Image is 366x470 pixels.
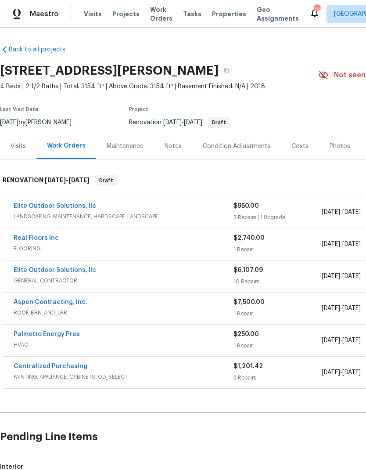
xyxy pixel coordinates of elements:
[322,368,361,377] span: -
[14,363,87,369] a: Centralized Purchasing
[14,372,233,381] span: PAINTING, APPLIANCE, CABINETS, OD_SELECT
[233,267,263,273] span: $6,107.09
[30,10,59,18] span: Maestro
[107,142,144,151] div: Maintenance
[342,369,361,376] span: [DATE]
[322,273,340,279] span: [DATE]
[322,208,361,217] span: -
[14,331,80,337] a: Palmetto Energy Pros
[184,119,202,126] span: [DATE]
[150,5,172,23] span: Work Orders
[257,5,299,23] span: Geo Assignments
[233,363,263,369] span: $1,201.42
[14,203,96,209] a: Elite Outdoor Solutions, llc
[212,10,246,18] span: Properties
[233,309,321,318] div: 1 Repair
[233,299,265,305] span: $7,500.00
[291,142,309,151] div: Costs
[233,203,259,209] span: $950.00
[14,340,233,349] span: HVAC
[233,341,321,350] div: 1 Repair
[14,308,233,317] span: ROOF, BRN_AND_LRR
[342,209,361,215] span: [DATE]
[322,304,361,313] span: -
[322,272,361,281] span: -
[14,212,233,221] span: LANDSCAPING_MAINTENANCE, HARDSCAPE_LANDSCAPE
[203,142,270,151] div: Condition Adjustments
[3,175,90,186] h6: RENOVATION
[14,244,233,253] span: FLOORING
[68,177,90,183] span: [DATE]
[219,63,234,79] button: Copy Address
[208,120,230,125] span: Draft
[233,373,321,382] div: 3 Repairs
[14,299,87,305] a: Aspen Contracting, Inc.
[233,331,259,337] span: $250.00
[314,5,320,14] div: 18
[342,273,361,279] span: [DATE]
[322,337,340,343] span: [DATE]
[84,10,102,18] span: Visits
[163,119,182,126] span: [DATE]
[330,142,350,151] div: Photos
[14,235,59,241] a: Real Floors Inc
[47,141,86,150] div: Work Orders
[322,369,340,376] span: [DATE]
[322,336,361,345] span: -
[322,241,340,247] span: [DATE]
[233,213,321,222] div: 3 Repairs | 1 Upgrade
[322,209,340,215] span: [DATE]
[129,119,230,126] span: Renovation
[342,305,361,311] span: [DATE]
[322,305,340,311] span: [DATE]
[342,337,361,343] span: [DATE]
[112,10,140,18] span: Projects
[11,142,26,151] div: Visits
[165,142,182,151] div: Notes
[163,119,202,126] span: -
[233,277,321,286] div: 10 Repairs
[233,245,321,254] div: 1 Repair
[233,235,265,241] span: $2,740.00
[342,241,361,247] span: [DATE]
[14,276,233,285] span: GENERAL_CONTRACTOR
[14,267,96,273] a: Elite Outdoor Solutions, llc
[183,11,201,17] span: Tasks
[96,176,117,185] span: Draft
[129,107,148,112] span: Project
[322,240,361,249] span: -
[45,177,90,183] span: -
[45,177,66,183] span: [DATE]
